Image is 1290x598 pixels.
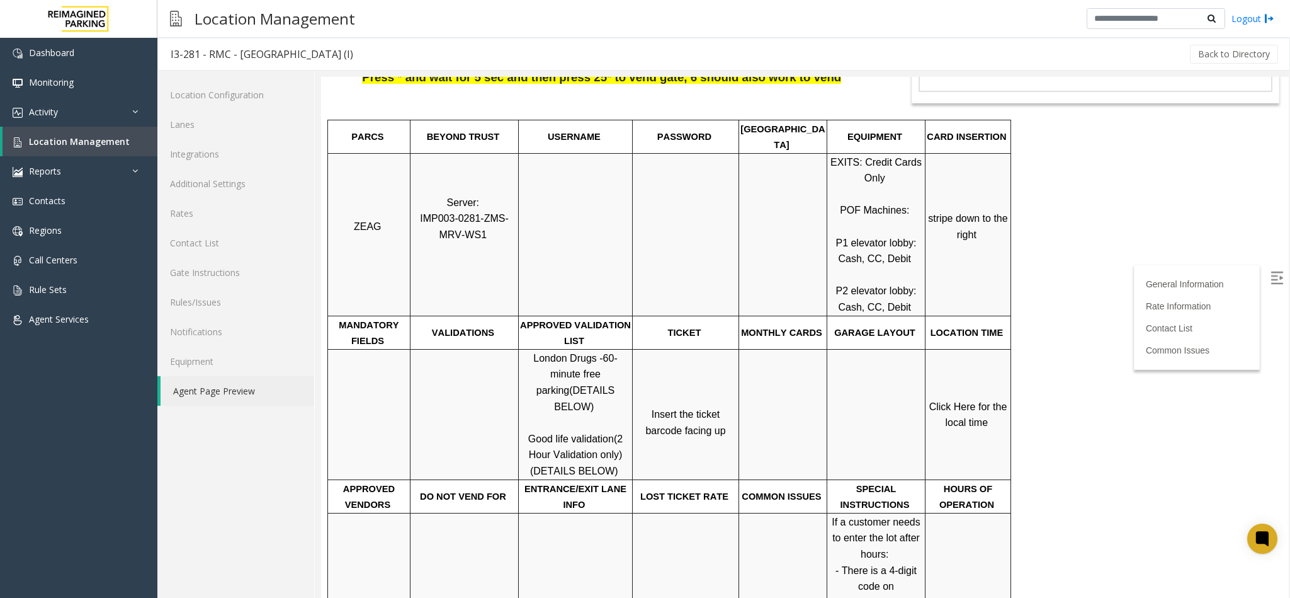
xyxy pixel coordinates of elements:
span: Insert the ticket barcode facing up [324,332,404,359]
button: Back to Directory [1190,45,1278,64]
a: Location Configuration [157,80,314,110]
h3: Location Management [188,3,361,34]
a: Equipment [157,347,314,376]
a: Location Management [3,127,157,156]
span: (DETAILS BELOW) [209,389,297,400]
span: Dashboard [29,47,74,59]
a: Additional Settings [157,169,314,198]
span: DO NOT VEND FOR [99,415,185,425]
span: HOURS OF OPERATION [618,407,674,434]
a: Agent Page Preview [161,376,314,406]
span: LOST TICKET RATE [319,415,407,425]
span: Good life validation [207,357,293,367]
img: 'icon' [13,226,23,236]
img: 'icon' [13,197,23,207]
a: Notifications [157,317,314,347]
span: Location Management [29,135,130,147]
span: If a customer needs to enter the lot after hours: [511,440,602,483]
img: 'icon' [13,137,23,147]
span: BEYOND TRUST [106,55,179,65]
a: Contact List [825,246,871,256]
span: London Drugs - [212,276,281,287]
img: 'icon' [13,78,23,88]
span: APPROVED VENDORS [22,407,76,434]
span: USERNAME [227,55,280,65]
span: EQUIPMENT [526,55,581,65]
a: Rules/Issues [157,287,314,317]
span: POF Machines: [519,128,588,139]
span: Activity [29,106,58,118]
span: Call Centers [29,254,77,266]
span: Agent Services [29,313,89,325]
div: I3-281 - RMC - [GEOGRAPHIC_DATA] (I) [171,46,353,62]
span: COMMON ISSUES [421,415,500,425]
span: IMP003-0281-ZMS-MRV-WS1 [99,136,188,163]
span: Rule Sets [29,284,67,296]
span: Monitoring [29,76,74,88]
span: VALIDATIONS [111,251,173,261]
a: Integrations [157,139,314,169]
span: PARCS [30,55,62,65]
a: Contact List [157,228,314,258]
span: PASSWORD [336,55,390,65]
a: Rate Information [825,224,890,234]
span: stripe down to the right [607,136,689,163]
span: Contacts [29,195,65,207]
span: Reports [29,165,61,177]
span: ENTRANCE/EXIT LANE INFO [203,407,308,434]
span: MANDATORY FIELDS [18,243,80,270]
span: CARD INSERTION [606,55,685,65]
span: P2 elevator lobby: Cash, CC, Debit [514,209,598,236]
span: Server: [125,120,158,131]
span: EXITS: Credit Cards Only [509,80,603,107]
span: - There is a 4-digit code on the customer's ticket. [508,488,603,531]
img: pageIcon [170,3,182,34]
span: ZEAG [33,144,60,155]
img: 'icon' [13,49,23,59]
span: [GEOGRAPHIC_DATA] [419,47,504,74]
span: MONTHLY CARDS [420,251,501,261]
span: GARAGE LAYOUT [513,251,594,261]
a: General Information [825,202,903,212]
span: 60-minute free parking [215,276,297,319]
span: (DETAILS BELOW) [233,308,297,335]
a: Common Issues [825,268,888,279]
img: 'icon' [13,167,23,177]
span: LOCATION TIME [609,251,682,261]
span: SPECIAL INSTRUCTIONS [519,407,589,434]
span: APPROVED VALIDATION LIST [199,243,312,270]
a: Rates [157,198,314,228]
a: Click Here for the local time [608,325,689,352]
span: TICKET [347,251,380,261]
img: Open/Close Sidebar Menu [949,195,962,207]
span: P1 elevator lobby: Cash, CC, Debit [514,161,598,188]
a: Gate Instructions [157,258,314,287]
img: 'icon' [13,256,23,266]
a: Lanes [157,110,314,139]
a: Logout [1231,12,1274,25]
img: 'icon' [13,315,23,325]
img: 'icon' [13,108,23,118]
img: logout [1264,12,1274,25]
span: Regions [29,224,62,236]
img: 'icon' [13,285,23,296]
